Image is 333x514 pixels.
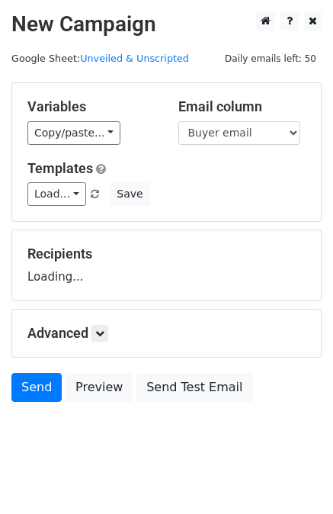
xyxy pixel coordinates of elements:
[219,50,322,67] span: Daily emails left: 50
[27,325,306,342] h5: Advanced
[178,98,306,115] h5: Email column
[136,373,252,402] a: Send Test Email
[27,121,120,145] a: Copy/paste...
[27,160,93,176] a: Templates
[27,98,155,115] h5: Variables
[11,53,189,64] small: Google Sheet:
[219,53,322,64] a: Daily emails left: 50
[80,53,189,64] a: Unveiled & Unscripted
[11,373,62,402] a: Send
[27,246,306,262] h5: Recipients
[110,182,149,206] button: Save
[27,246,306,285] div: Loading...
[66,373,133,402] a: Preview
[27,182,86,206] a: Load...
[11,11,322,37] h2: New Campaign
